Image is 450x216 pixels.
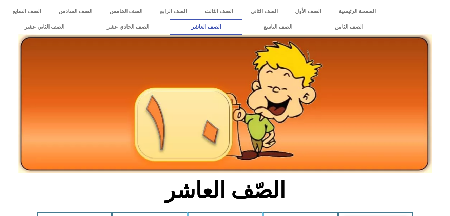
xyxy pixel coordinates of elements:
[50,3,101,19] a: الصف السادس
[196,3,242,19] a: الصف الثالث
[242,19,314,35] a: الصف التاسع
[151,3,196,19] a: الصف الرابع
[170,19,242,35] a: الصف العاشر
[3,3,50,19] a: الصف السابع
[242,3,287,19] a: الصف الثاني
[3,19,85,35] a: الصف الثاني عشر
[85,19,170,35] a: الصف الحادي عشر
[101,3,151,19] a: الصف الخامس
[330,3,385,19] a: الصفحة الرئيسية
[314,19,385,35] a: الصف الثامن
[286,3,330,19] a: الصف الأول
[113,177,337,204] h2: الصّف العاشر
